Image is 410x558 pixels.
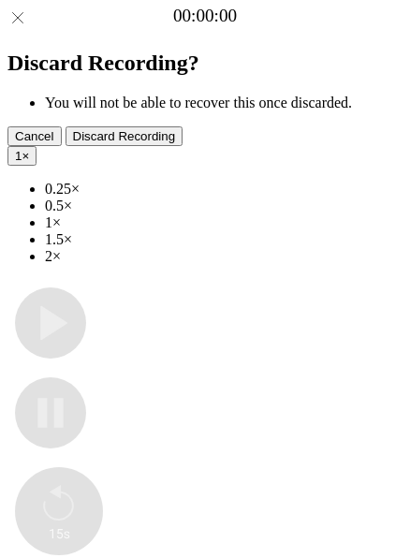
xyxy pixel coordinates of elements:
button: Cancel [7,126,62,146]
li: 2× [45,248,403,265]
li: 1× [45,214,403,231]
h2: Discard Recording? [7,51,403,76]
li: 0.25× [45,181,403,198]
li: You will not be able to recover this once discarded. [45,95,403,111]
button: Discard Recording [66,126,183,146]
a: 00:00:00 [173,6,237,26]
button: 1× [7,146,37,166]
span: 1 [15,149,22,163]
li: 0.5× [45,198,403,214]
li: 1.5× [45,231,403,248]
